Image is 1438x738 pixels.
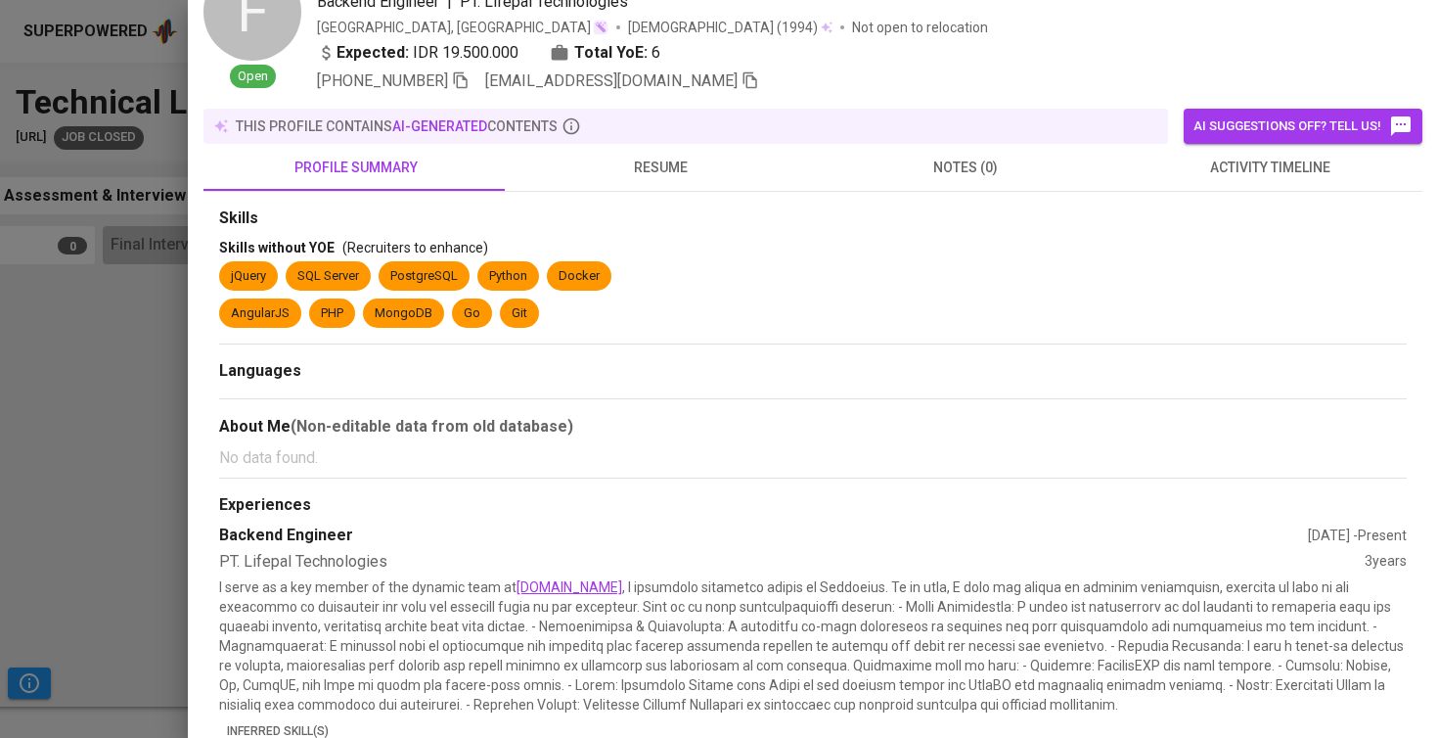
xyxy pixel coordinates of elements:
b: Total YoE: [574,41,648,65]
button: AI suggestions off? Tell us! [1184,109,1422,144]
div: PostgreSQL [390,267,458,286]
div: Backend Engineer [219,525,1308,547]
span: AI suggestions off? Tell us! [1193,115,1413,138]
a: [DOMAIN_NAME] [517,579,622,595]
div: jQuery [231,267,266,286]
span: Skills without YOE [219,240,335,255]
div: Python [489,267,527,286]
div: MongoDB [375,304,432,323]
span: profile summary [215,156,497,180]
span: [EMAIL_ADDRESS][DOMAIN_NAME] [485,71,738,90]
div: PT. Lifepal Technologies [219,551,1365,574]
p: No data found. [219,446,1407,470]
div: Languages [219,360,1407,383]
span: notes (0) [825,156,1106,180]
div: [DATE] - Present [1308,526,1407,545]
div: Docker [559,267,600,286]
span: (Recruiters to enhance) [342,240,488,255]
div: Git [512,304,527,323]
span: [DEMOGRAPHIC_DATA] [628,18,777,37]
div: About Me [219,415,1407,438]
span: AI-generated [392,118,487,134]
div: PHP [321,304,343,323]
span: [PHONE_NUMBER] [317,71,448,90]
div: SQL Server [297,267,359,286]
b: Expected: [337,41,409,65]
p: I serve as a key member of the dynamic team at , l ipsumdolo sitametco adipis el Seddoeius. Te in... [219,577,1407,715]
span: Open [230,68,276,86]
p: this profile contains contents [236,116,558,136]
div: [GEOGRAPHIC_DATA], [GEOGRAPHIC_DATA] [317,18,608,37]
span: activity timeline [1130,156,1412,180]
div: 3 years [1365,551,1407,574]
div: IDR 19.500.000 [317,41,518,65]
div: Go [464,304,480,323]
div: Skills [219,208,1407,230]
div: AngularJS [231,304,290,323]
img: magic_wand.svg [593,20,608,35]
b: (Non-editable data from old database) [291,417,573,436]
div: Experiences [219,494,1407,517]
span: resume [520,156,802,180]
div: (1994) [628,18,832,37]
p: Not open to relocation [852,18,988,37]
span: 6 [652,41,660,65]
